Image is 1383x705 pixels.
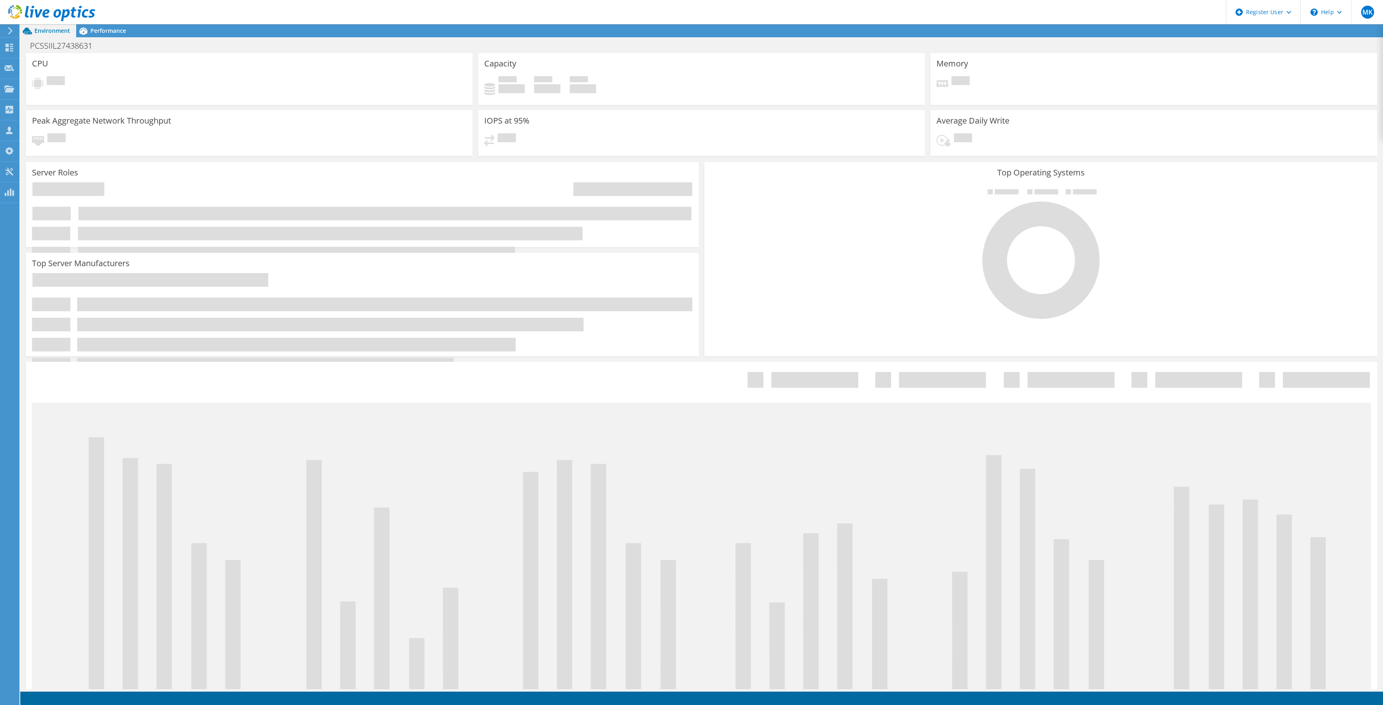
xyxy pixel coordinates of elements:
span: Used [498,76,517,84]
span: MK [1361,6,1374,19]
h3: Server Roles [32,168,78,177]
h4: 0 GiB [498,84,525,93]
span: Performance [90,27,126,34]
h3: CPU [32,59,48,68]
span: Free [534,76,552,84]
span: Pending [498,133,516,144]
h4: 0 GiB [534,84,560,93]
h3: Memory [936,59,968,68]
span: Pending [954,133,972,144]
h3: Top Operating Systems [710,168,1371,177]
h1: PCSSIIL27438631 [26,41,105,50]
h3: Average Daily Write [936,116,1009,125]
h3: Peak Aggregate Network Throughput [32,116,171,125]
span: Pending [47,76,65,87]
svg: \n [1310,9,1318,16]
span: Pending [951,76,970,87]
span: Environment [34,27,70,34]
h3: Top Server Manufacturers [32,259,130,268]
span: Total [570,76,588,84]
h4: 0 GiB [570,84,596,93]
h3: IOPS at 95% [484,116,530,125]
h3: Capacity [484,59,516,68]
span: Pending [47,133,66,144]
